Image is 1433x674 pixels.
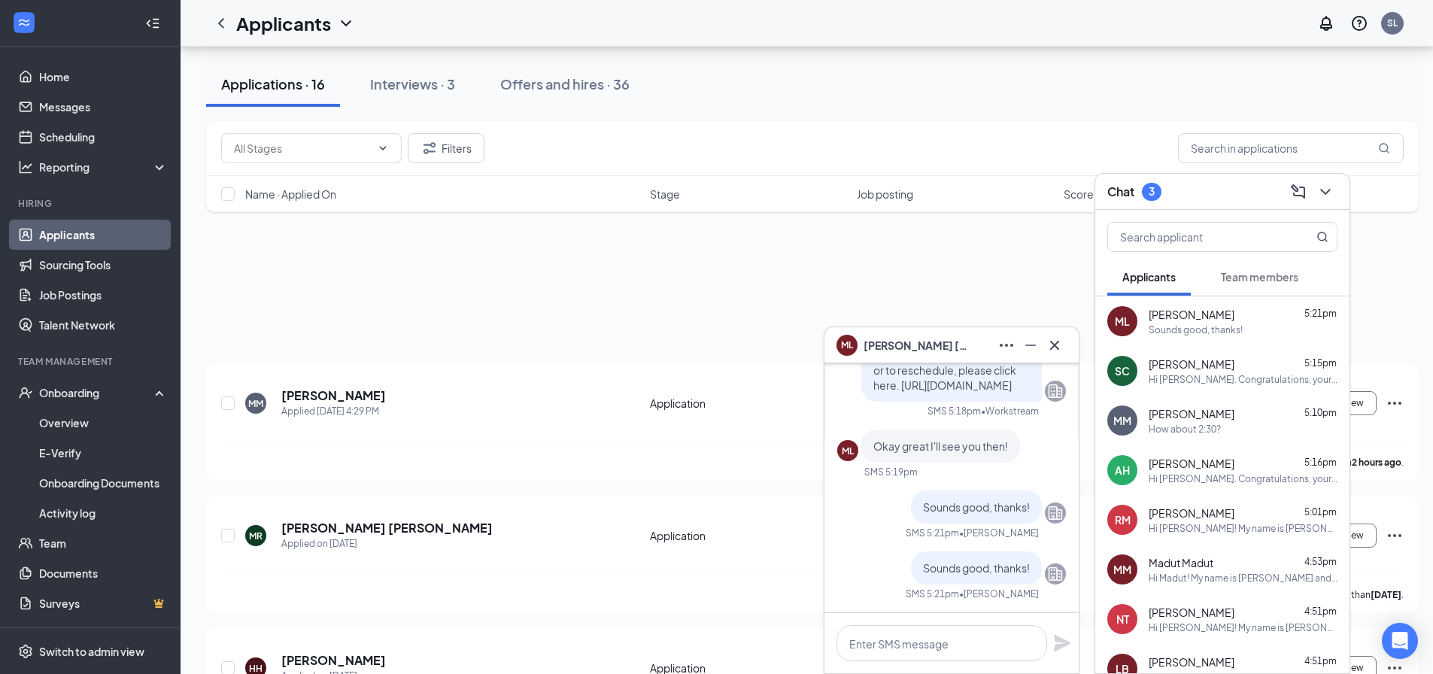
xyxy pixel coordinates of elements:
div: Hi [PERSON_NAME]. Congratulations, your interview for Crew Member - [GEOGRAPHIC_DATA] (72nd & Pac... [1149,373,1337,386]
span: [PERSON_NAME] [1149,406,1234,421]
span: [PERSON_NAME] [1149,654,1234,669]
div: Interviews · 3 [370,74,455,93]
span: [PERSON_NAME] [1149,506,1234,521]
a: Overview [39,408,168,438]
button: ChevronDown [1313,180,1337,204]
span: 4:51pm [1304,606,1337,617]
div: Hi Madut! My name is [PERSON_NAME] and I'm the general manager of the Runza on 72nd and Pacific. ... [1149,572,1337,584]
div: AH [1115,463,1130,478]
div: Applied on [DATE] [281,536,493,551]
svg: UserCheck [18,385,33,400]
div: Hi [PERSON_NAME]. Congratulations, your interview for Crew Member - [GEOGRAPHIC_DATA] (72nd & Pac... [1149,472,1337,485]
a: Activity log [39,498,168,528]
svg: ComposeMessage [1289,183,1307,201]
div: Applied [DATE] 4:29 PM [281,404,386,419]
span: Name · Applied On [245,187,336,202]
svg: MagnifyingGlass [1316,231,1328,243]
svg: Collapse [145,16,160,31]
span: Sounds good, thanks! [923,561,1030,575]
div: ML [1115,314,1130,329]
svg: Company [1046,565,1064,583]
span: • Workstream [981,405,1039,417]
span: [PERSON_NAME] [1149,357,1234,372]
div: MM [1113,562,1131,577]
a: Messages [39,92,168,122]
div: Team Management [18,355,165,368]
svg: Cross [1046,336,1064,354]
a: Sourcing Tools [39,250,168,280]
div: RM [1115,512,1131,527]
button: Ellipses [994,333,1019,357]
div: Application [650,528,848,543]
button: ComposeMessage [1286,180,1310,204]
div: NT [1116,612,1129,627]
input: Search in applications [1178,133,1404,163]
span: [PERSON_NAME] [PERSON_NAME] [864,337,969,354]
div: Hi [PERSON_NAME]! My name is [PERSON_NAME] and I'm the general manager of the Runza on 72nd and P... [1149,621,1337,634]
svg: Company [1046,382,1064,400]
div: Applications · 16 [221,74,325,93]
div: Application [650,396,848,411]
div: Hiring [18,197,165,210]
a: Team [39,528,168,558]
div: Onboarding [39,385,155,400]
div: 3 [1149,185,1155,198]
div: SC [1115,363,1130,378]
h5: [PERSON_NAME] [281,652,386,669]
div: SMS 5:21pm [906,587,959,600]
b: 2 hours ago [1352,457,1401,468]
a: Onboarding Documents [39,468,168,498]
span: Applicants [1122,270,1176,284]
h5: [PERSON_NAME] [PERSON_NAME] [281,520,493,536]
svg: Plane [1053,634,1071,652]
svg: QuestionInfo [1350,14,1368,32]
span: Score [1064,187,1094,202]
div: Switch to admin view [39,644,144,659]
div: Reporting [39,159,168,175]
a: Job Postings [39,280,168,310]
svg: Analysis [18,159,33,175]
span: Madut Madut [1149,555,1213,570]
a: SurveysCrown [39,588,168,618]
div: Hi [PERSON_NAME]! My name is [PERSON_NAME] and I'm the general manager of the Runza on 72nd and P... [1149,522,1337,535]
a: Talent Network [39,310,168,340]
span: Okay great I'll see you then! [873,439,1008,453]
span: Sounds good, thanks! [923,500,1030,514]
svg: Ellipses [1386,527,1404,545]
svg: Company [1046,504,1064,522]
button: Cross [1043,333,1067,357]
div: SL [1387,17,1398,29]
button: Filter Filters [408,133,484,163]
svg: Ellipses [1386,394,1404,412]
span: 5:01pm [1304,506,1337,518]
a: Applicants [39,220,168,250]
span: 4:53pm [1304,556,1337,567]
span: [PERSON_NAME] [1149,456,1234,471]
div: SMS 5:19pm [864,466,918,478]
div: MM [248,397,263,410]
span: 5:10pm [1304,407,1337,418]
div: MM [1113,413,1131,428]
svg: Minimize [1022,336,1040,354]
span: • [PERSON_NAME] [959,587,1039,600]
svg: Filter [420,139,439,157]
div: Offers and hires · 36 [500,74,630,93]
svg: MagnifyingGlass [1378,142,1390,154]
svg: WorkstreamLogo [17,15,32,30]
span: 4:51pm [1304,655,1337,666]
svg: Notifications [1317,14,1335,32]
a: Scheduling [39,122,168,152]
input: All Stages [234,140,371,156]
span: Job posting [857,187,913,202]
span: 5:16pm [1304,457,1337,468]
span: 5:15pm [1304,357,1337,369]
span: Stage [650,187,680,202]
div: ML [842,445,854,457]
svg: ChevronLeft [212,14,230,32]
span: 5:21pm [1304,308,1337,319]
span: Team members [1221,270,1298,284]
svg: ChevronDown [337,14,355,32]
h5: [PERSON_NAME] [281,387,386,404]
